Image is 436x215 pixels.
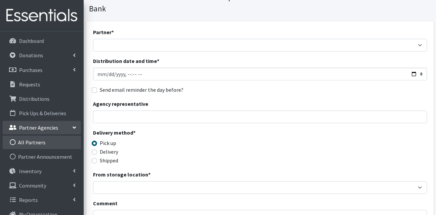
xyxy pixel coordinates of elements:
[19,81,40,88] p: Requests
[93,100,148,108] label: Agency representative
[19,124,58,131] p: Partner Agencies
[3,164,81,178] a: Inventory
[93,28,114,36] label: Partner
[3,121,81,134] a: Partner Agencies
[3,49,81,62] a: Donations
[133,129,136,136] abbr: required
[100,86,183,94] label: Send email reminder the day before?
[19,182,46,189] p: Community
[3,150,81,163] a: Partner Announcement
[93,170,151,178] label: From storage location
[93,199,117,207] label: Comment
[93,57,159,65] label: Distribution date and time
[19,197,38,203] p: Reports
[100,139,116,147] label: Pick up
[148,171,151,178] abbr: required
[3,34,81,48] a: Dashboard
[19,168,41,174] p: Inventory
[3,4,81,27] img: HumanEssentials
[100,156,118,164] label: Shipped
[3,136,81,149] a: All Partners
[3,78,81,91] a: Requests
[19,38,44,44] p: Dashboard
[3,92,81,105] a: Distributions
[19,110,66,117] p: Pick Ups & Deliveries
[3,63,81,77] a: Purchases
[3,179,81,192] a: Community
[157,58,159,64] abbr: required
[19,67,42,73] p: Purchases
[19,95,50,102] p: Distributions
[3,106,81,120] a: Pick Ups & Deliveries
[111,29,114,35] abbr: required
[93,129,177,139] legend: Delivery method
[19,52,43,59] p: Donations
[100,148,118,156] label: Delivery
[3,193,81,207] a: Reports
